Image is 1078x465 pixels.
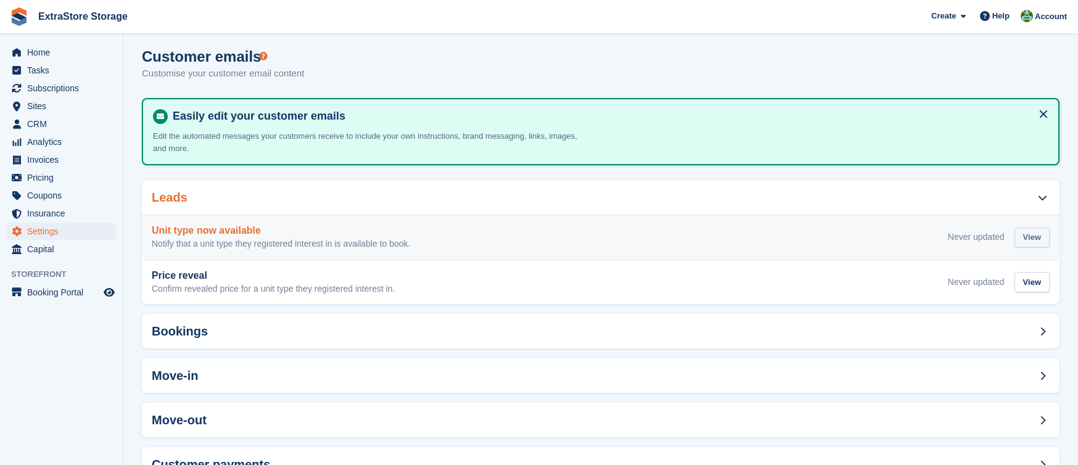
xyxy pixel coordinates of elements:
[168,109,1048,123] h4: Easily edit your customer emails
[27,187,101,204] span: Coupons
[27,133,101,150] span: Analytics
[153,130,585,154] p: Edit the automated messages your customers receive to include your own instructions, brand messag...
[992,10,1010,22] span: Help
[6,44,117,61] a: menu
[10,7,28,26] img: stora-icon-8386f47178a22dfd0bd8f6a31ec36ba5ce8667c1dd55bd0f319d3a0aa187defe.svg
[27,205,101,222] span: Insurance
[948,231,1005,244] div: Never updated
[152,413,207,427] h2: Move-out
[27,284,101,301] span: Booking Portal
[152,369,199,383] h2: Move-in
[142,260,1059,305] a: Price reveal Confirm revealed price for a unit type they registered interest in. Never updated View
[6,115,117,133] a: menu
[6,151,117,168] a: menu
[27,241,101,258] span: Capital
[142,48,304,65] h1: Customer emails
[6,284,117,301] a: menu
[948,276,1005,289] div: Never updated
[6,205,117,222] a: menu
[27,223,101,240] span: Settings
[27,97,101,115] span: Sites
[152,191,187,205] h2: Leads
[6,241,117,258] a: menu
[6,223,117,240] a: menu
[152,239,410,250] p: Notify that a unit type they registered interest in is available to book.
[1014,228,1050,248] div: View
[152,324,208,339] h2: Bookings
[27,115,101,133] span: CRM
[1035,10,1067,23] span: Account
[1021,10,1033,22] img: Jill Leckie
[142,215,1059,260] a: Unit type now available Notify that a unit type they registered interest in is available to book....
[102,285,117,300] a: Preview store
[6,133,117,150] a: menu
[27,44,101,61] span: Home
[27,80,101,97] span: Subscriptions
[27,62,101,79] span: Tasks
[6,169,117,186] a: menu
[152,270,395,281] h3: Price reveal
[931,10,956,22] span: Create
[27,151,101,168] span: Invoices
[33,6,133,27] a: ExtraStore Storage
[11,268,123,281] span: Storefront
[6,187,117,204] a: menu
[6,97,117,115] a: menu
[152,225,410,236] h3: Unit type now available
[1014,272,1050,292] div: View
[258,51,269,62] div: Tooltip anchor
[27,169,101,186] span: Pricing
[142,67,304,81] p: Customise your customer email content
[152,284,395,295] p: Confirm revealed price for a unit type they registered interest in.
[6,80,117,97] a: menu
[6,62,117,79] a: menu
